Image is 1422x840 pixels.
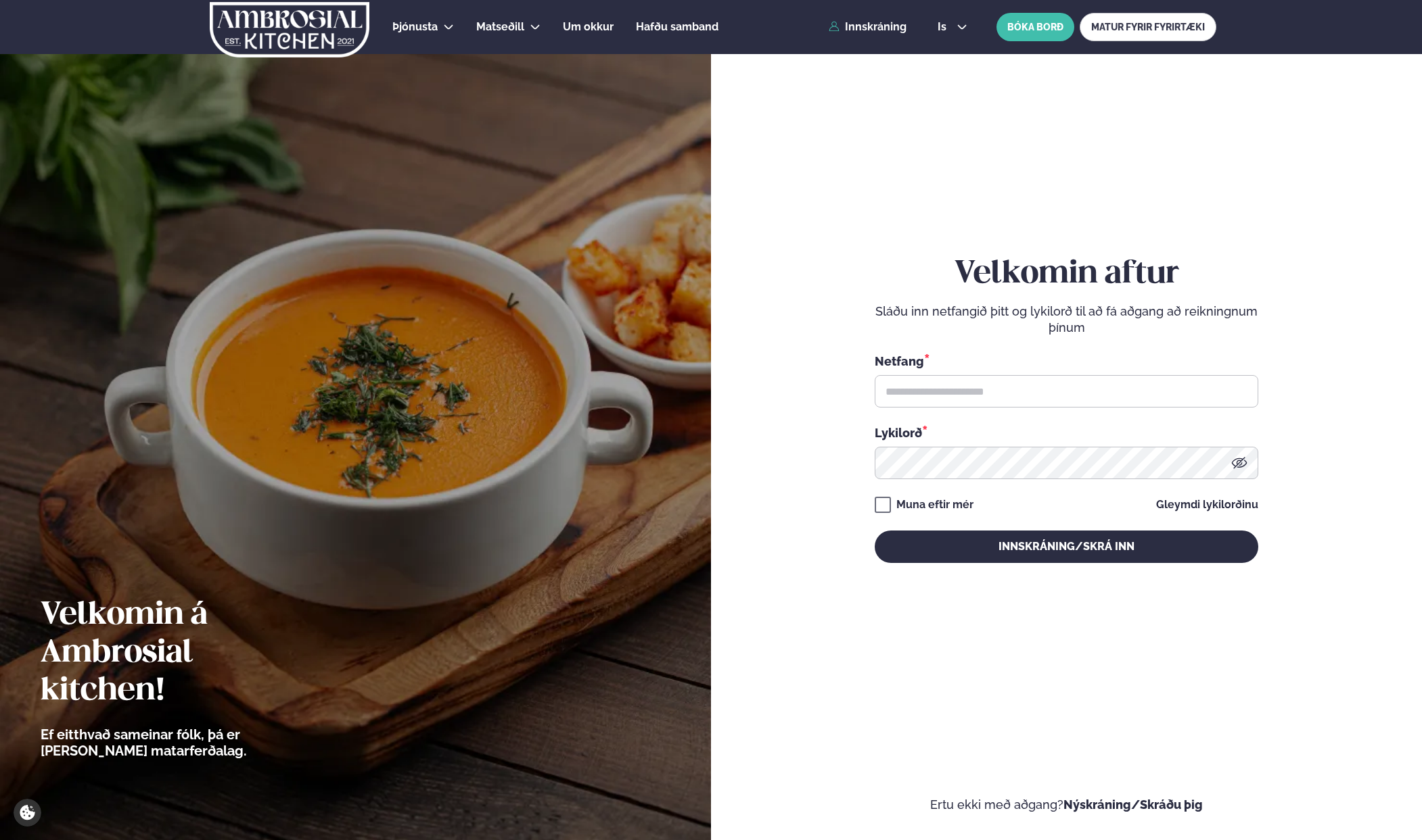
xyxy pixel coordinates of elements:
[875,530,1258,563] button: Innskráning/Skrá inn
[14,799,41,826] a: Cookie settings
[875,255,1258,293] h2: Velkomin aftur
[209,2,371,57] img: logo
[392,20,438,33] span: Þjónusta
[927,22,978,32] button: is
[1063,797,1203,812] a: Nýskráning/Skráðu þig
[829,21,907,33] a: Innskráning
[41,597,321,710] h2: Velkomin á Ambrosial kitchen!
[476,20,524,33] span: Matseðill
[1156,499,1258,510] a: Gleymdi lykilorðinu
[875,303,1258,336] p: Sláðu inn netfangið þitt og lykilorð til að fá aðgang að reikningnum þínum
[752,797,1381,813] p: Ertu ekki með aðgang?
[875,424,1258,441] div: Lykilorð
[392,19,438,35] a: Þjónusta
[996,13,1074,41] button: BÓKA BORÐ
[41,726,321,759] p: Ef eitthvað sameinar fólk, þá er [PERSON_NAME] matarferðalag.
[636,20,718,33] span: Hafðu samband
[938,22,950,32] span: is
[476,19,524,35] a: Matseðill
[636,19,718,35] a: Hafðu samband
[563,19,614,35] a: Um okkur
[563,20,614,33] span: Um okkur
[1080,13,1216,41] a: MATUR FYRIR FYRIRTÆKI
[875,352,1258,370] div: Netfang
